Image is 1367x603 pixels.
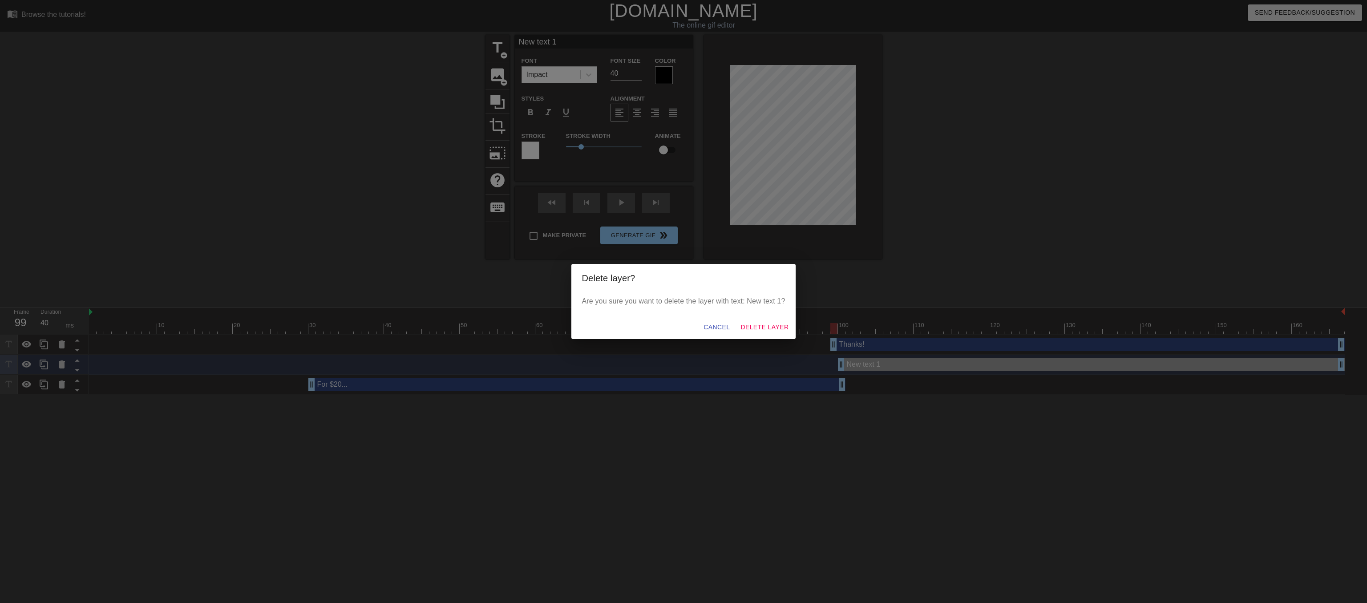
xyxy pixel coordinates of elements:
[704,322,730,333] span: Cancel
[740,322,789,333] span: Delete Layer
[582,296,785,307] p: Are you sure you want to delete the layer with text: New text 1?
[737,319,792,336] button: Delete Layer
[700,319,733,336] button: Cancel
[582,271,785,285] h2: Delete layer?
